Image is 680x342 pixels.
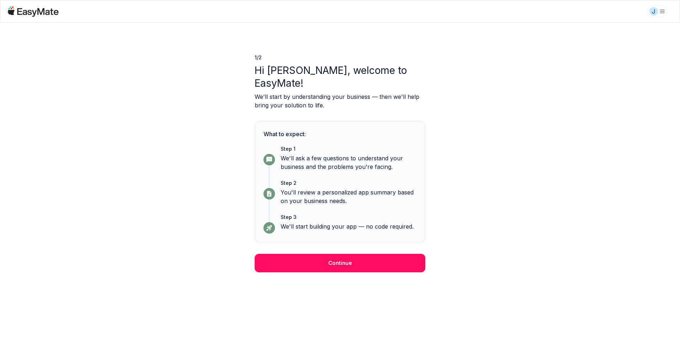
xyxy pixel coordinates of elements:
[255,64,425,90] p: Hi [PERSON_NAME], welcome to EasyMate!
[264,130,416,138] p: What to expect:
[281,188,416,205] p: You'll review a personalized app summary based on your business needs.
[281,214,416,221] p: Step 3
[281,154,416,171] p: We'll ask a few questions to understand your business and the problems you're facing.
[255,254,425,272] button: Continue
[255,54,425,61] p: 1 / 2
[649,7,658,16] div: J
[281,180,416,187] p: Step 2
[281,222,416,231] p: We'll start building your app — no code required.
[255,92,425,109] p: We'll start by understanding your business — then we'll help bring your solution to life.
[281,145,416,153] p: Step 1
